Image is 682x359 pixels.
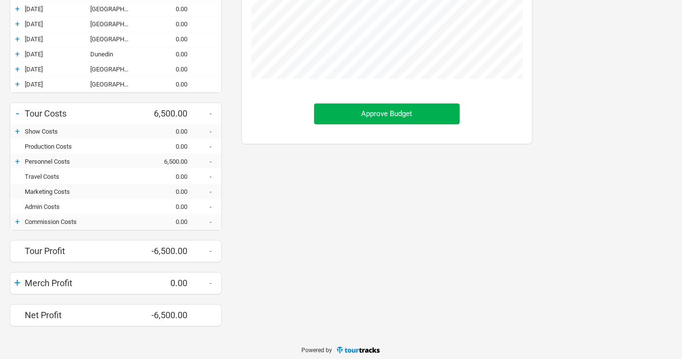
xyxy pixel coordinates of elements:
div: + [10,4,25,14]
button: Approve Budget [314,103,460,124]
div: 6,500.00 [139,158,197,165]
div: 0.00 [139,51,197,58]
span: Approve Budget [362,109,413,118]
div: 0.00 [139,173,197,180]
div: - [197,158,221,165]
div: + [10,49,25,59]
div: 0.00 [139,128,197,135]
div: + [10,79,25,89]
div: - [197,173,221,180]
div: 0.00 [139,20,197,28]
div: - [197,247,221,255]
div: Admin Costs [25,203,139,210]
div: Net Profit [25,310,139,320]
div: Merch Profit [25,278,139,288]
div: 6,500.00 [139,108,197,119]
div: 0.00 [139,278,197,288]
div: 0.00 [139,81,197,88]
div: Show Costs [25,128,139,135]
div: 28-Jun-25 [25,81,90,88]
div: 0.00 [139,203,197,210]
div: - [197,110,221,117]
img: TourTracks [336,346,381,354]
div: 0.00 [139,218,197,225]
div: 0.00 [139,5,197,13]
div: - [197,128,221,135]
div: Personnel Costs [25,158,139,165]
div: 08-Jun-25 [25,20,90,28]
div: + [10,156,25,166]
div: - [197,143,221,150]
div: Wellington [90,5,139,13]
div: 0.00 [139,66,197,73]
div: 26-Jun-25 [25,51,90,58]
div: 0.00 [139,35,197,43]
div: + [10,217,25,226]
div: + [10,64,25,74]
div: Dunedin [90,51,139,58]
div: 0.00 [139,188,197,195]
div: Christchurch [90,81,139,88]
div: - [197,203,221,210]
div: 21-Jun-25 [25,35,90,43]
div: Marketing Costs [25,188,139,195]
div: Commission Costs [25,218,139,225]
div: Christchurch [90,66,139,73]
div: + [10,276,25,290]
div: Auckland [90,35,139,43]
div: + [10,126,25,136]
div: + [10,34,25,44]
div: - [197,188,221,195]
div: Wellington [90,20,139,28]
div: - [197,279,221,287]
div: - [197,218,221,225]
div: Travel Costs [25,173,139,180]
div: Tour Profit [25,246,139,256]
div: 07-Jun-25 [25,5,90,13]
div: -6,500.00 [139,246,197,256]
div: 0.00 [139,143,197,150]
div: + [10,19,25,29]
div: 27-Jun-25 [25,66,90,73]
div: Production Costs [25,143,139,150]
div: -6,500.00 [139,310,197,320]
div: - [10,106,25,120]
div: Tour Costs [25,108,139,119]
span: Powered by [301,347,332,354]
